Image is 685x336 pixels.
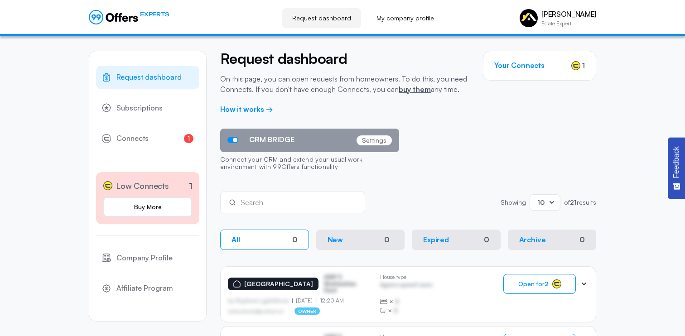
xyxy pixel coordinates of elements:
button: Archive0 [508,230,597,250]
div: 0 [484,235,489,244]
div: 0 [381,235,393,245]
a: Request dashboard [96,66,199,89]
span: 10 [537,198,545,206]
span: Connects [116,133,149,144]
a: My company profile [367,8,444,28]
p: 1 [189,180,193,192]
button: Open for2 [503,274,576,294]
span: Affiliate Program [116,283,173,294]
a: Subscriptions [96,96,199,120]
p: Estate Expert [541,21,596,26]
strong: 21 [570,198,577,206]
p: All [232,235,240,244]
span: B [395,297,399,306]
p: of results [564,199,596,206]
a: Company Profile [96,246,199,270]
a: buy them [399,85,431,94]
span: Subscriptions [116,102,163,114]
a: Connects1 [96,127,199,150]
img: Antoine Mackey [520,9,538,27]
p: Settings [357,135,392,145]
p: Showing [501,199,526,206]
p: House type [380,274,432,280]
a: EXPERTS [89,10,169,24]
p: Expired [423,235,449,244]
p: 12:20 AM [317,298,344,304]
span: B [394,306,398,315]
span: Feedback [672,146,680,178]
div: 0 [579,235,585,244]
p: [GEOGRAPHIC_DATA] [244,280,313,288]
p: On this page, you can open requests from homeowners. To do this, you need Connects. If you don't ... [220,74,469,94]
p: ASDF S Sfasfdasfdas Dasd [324,274,369,293]
strong: 2 [545,280,549,288]
button: New0 [316,230,405,250]
h3: Your Connects [494,61,545,70]
span: Request dashboard [116,72,182,83]
p: [DATE] [292,298,317,304]
span: 1 [184,134,193,143]
span: Low Connects [116,179,169,192]
span: Company Profile [116,252,173,264]
p: asdfasdfasasfd@asdfasd.asf [228,308,284,314]
h2: Request dashboard [220,51,469,67]
button: All0 [220,230,309,250]
a: Buy More [103,197,192,217]
span: 1 [582,60,585,71]
p: Agrwsv qwervf oiuns [380,282,432,290]
p: Connect your CRM and extend your usual work environment with 99Offers functionality [220,152,399,176]
span: Open for [518,280,549,288]
p: New [328,235,343,244]
iframe: Tidio Chat [638,271,681,313]
div: 0 [292,235,298,244]
p: [PERSON_NAME] [541,10,596,19]
span: CRM BRIDGE [249,135,294,144]
p: Archive [519,235,546,244]
a: How it works → [220,105,273,114]
div: × [380,306,432,315]
span: EXPERTS [140,10,169,19]
div: × [380,297,432,306]
button: Feedback - Show survey [668,137,685,199]
p: owner [294,307,320,315]
p: by Afgdsrwe Ljgjkdfsbvas [228,298,292,304]
a: Request dashboard [282,8,361,28]
a: Affiliate Program [96,277,199,300]
button: Expired0 [412,230,501,250]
